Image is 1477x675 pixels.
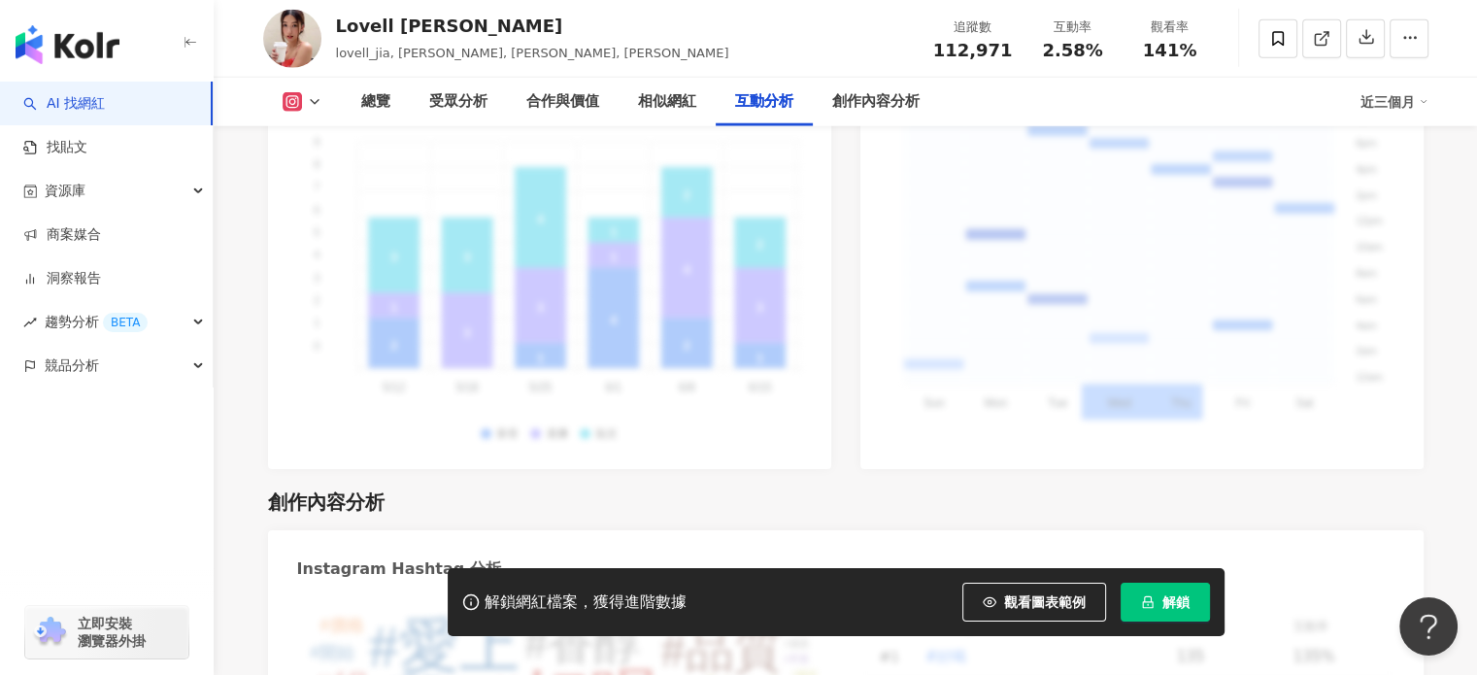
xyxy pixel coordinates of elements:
[1133,17,1207,37] div: 觀看率
[1143,41,1197,60] span: 141%
[23,94,105,114] a: searchAI 找網紅
[45,169,85,213] span: 資源庫
[962,583,1106,622] button: 觀看圖表範例
[16,25,119,64] img: logo
[1141,595,1155,609] span: lock
[23,138,87,157] a: 找貼文
[526,90,599,114] div: 合作與價值
[297,558,501,580] div: Instagram Hashtag 分析
[1162,594,1190,610] span: 解鎖
[25,606,188,658] a: chrome extension立即安裝 瀏覽器外掛
[1121,583,1210,622] button: 解鎖
[1004,594,1086,610] span: 觀看圖表範例
[933,40,1013,60] span: 112,971
[933,17,1013,37] div: 追蹤數
[23,225,101,245] a: 商案媒合
[485,592,687,613] div: 解鎖網紅檔案，獲得進階數據
[336,46,729,60] span: lovell_jia, [PERSON_NAME], [PERSON_NAME], [PERSON_NAME]
[23,316,37,329] span: rise
[638,90,696,114] div: 相似網紅
[31,617,69,648] img: chrome extension
[45,300,148,344] span: 趨勢分析
[103,313,148,332] div: BETA
[361,90,390,114] div: 總覽
[1036,17,1110,37] div: 互動率
[832,90,920,114] div: 創作內容分析
[1042,41,1102,60] span: 2.58%
[735,90,793,114] div: 互動分析
[268,489,385,516] div: 創作內容分析
[263,10,321,68] img: KOL Avatar
[1360,86,1428,118] div: 近三個月
[45,344,99,388] span: 競品分析
[336,14,729,38] div: Lovell [PERSON_NAME]
[23,269,101,288] a: 洞察報告
[429,90,487,114] div: 受眾分析
[78,615,146,650] span: 立即安裝 瀏覽器外掛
